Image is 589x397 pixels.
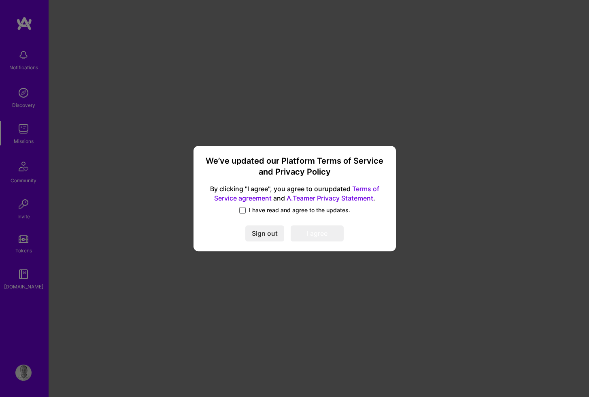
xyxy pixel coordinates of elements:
[287,194,373,202] a: A.Teamer Privacy Statement
[203,184,386,203] span: By clicking "I agree", you agree to our updated and .
[214,185,379,202] a: Terms of Service agreement
[249,206,350,214] span: I have read and agree to the updates.
[203,156,386,178] h3: We’ve updated our Platform Terms of Service and Privacy Policy
[245,225,284,241] button: Sign out
[291,225,344,241] button: I agree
